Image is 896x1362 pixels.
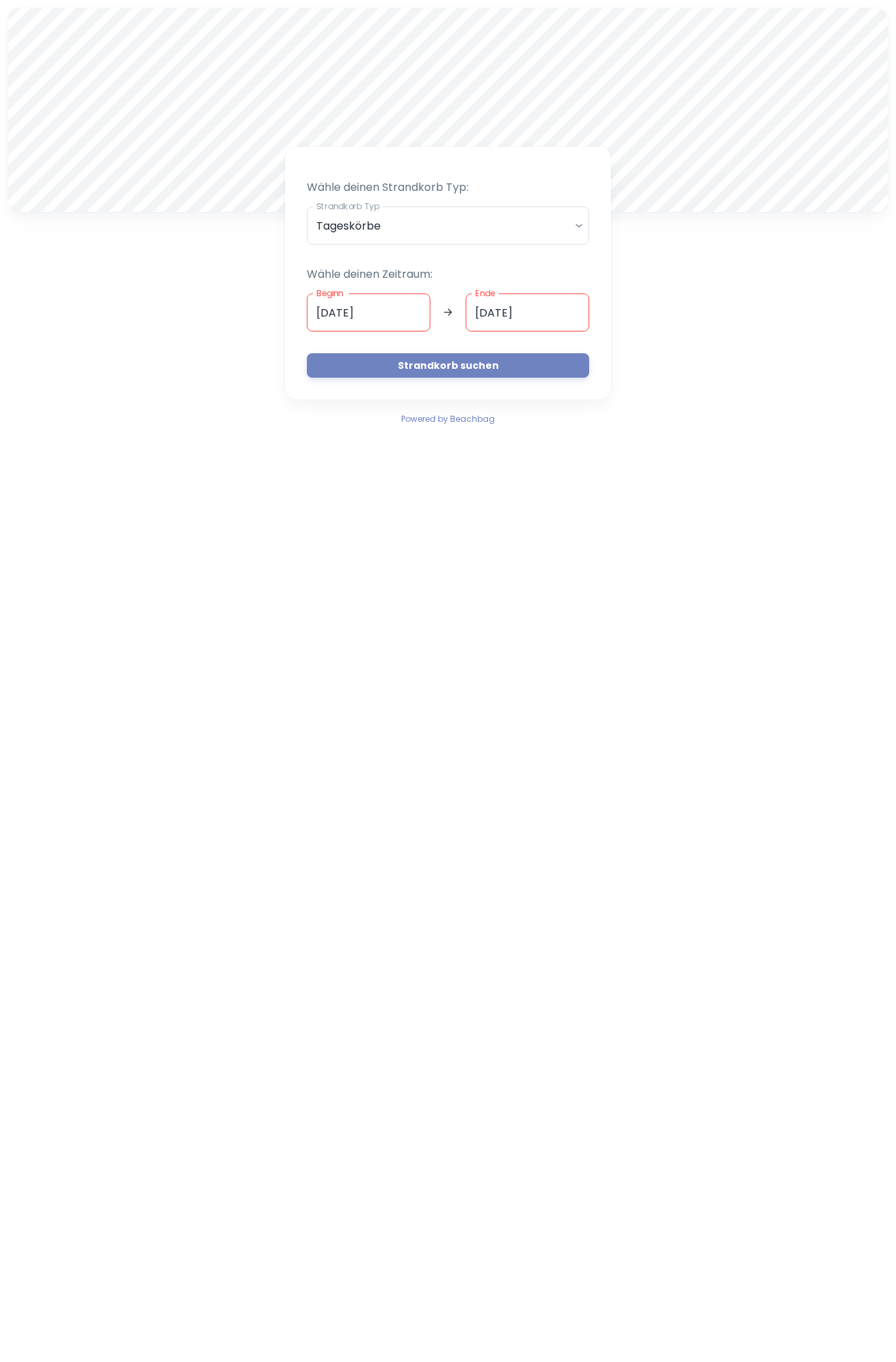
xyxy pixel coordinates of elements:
div: Tageskörbe [307,207,589,245]
label: Strandkorb Typ [316,200,379,212]
label: Beginn [316,287,343,299]
span: Powered by Beachbag [401,413,495,425]
input: dd.mm.yyyy [466,293,589,331]
p: Wähle deinen Zeitraum: [307,266,589,283]
input: dd.mm.yyyy [307,293,430,331]
button: Strandkorb suchen [307,353,589,378]
label: Ende [475,287,495,299]
p: Wähle deinen Strandkorb Typ: [307,179,589,196]
a: Powered by Beachbag [401,410,495,427]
